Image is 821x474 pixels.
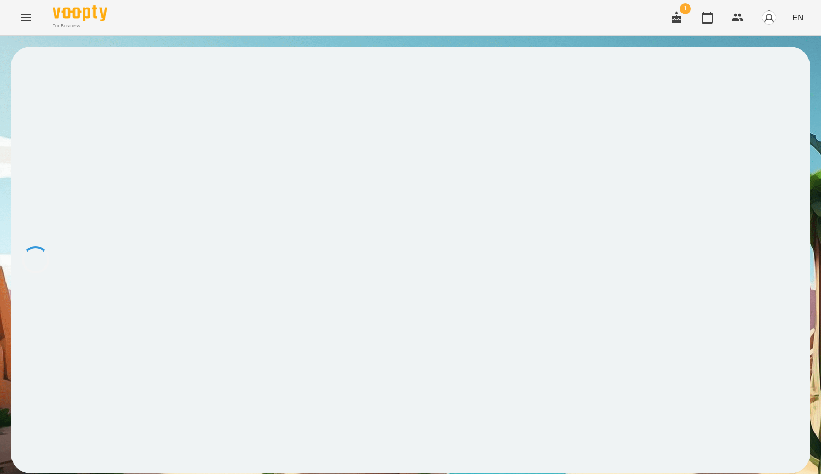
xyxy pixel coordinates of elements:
[788,7,808,27] button: EN
[13,4,39,31] button: Menu
[53,5,107,21] img: Voopty Logo
[680,3,691,14] span: 1
[761,10,777,25] img: avatar_s.png
[53,22,107,30] span: For Business
[792,12,803,23] span: EN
